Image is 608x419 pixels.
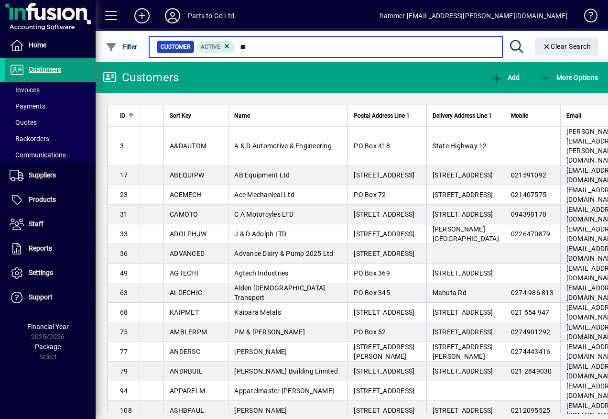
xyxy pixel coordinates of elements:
[234,191,294,198] span: Ace Mechanical Ltd
[29,244,52,252] span: Reports
[29,171,56,179] span: Suppliers
[29,66,61,73] span: Customers
[433,110,492,121] span: Delivery Address Line 1
[234,309,281,316] span: Kaipara Metals
[511,407,551,414] span: 0212095525
[433,328,493,336] span: [STREET_ADDRESS]
[5,188,96,212] a: Products
[234,387,334,395] span: Apparelmaster [PERSON_NAME]
[120,328,128,336] span: 75
[511,110,554,121] div: Mobile
[234,142,332,150] span: A & D Automotive & Engineering
[5,237,96,261] a: Reports
[127,7,157,24] button: Add
[433,367,493,375] span: [STREET_ADDRESS]
[433,171,493,179] span: [STREET_ADDRESS]
[380,8,567,23] div: hammer [EMAIL_ADDRESS][PERSON_NAME][DOMAIN_NAME]
[234,171,290,179] span: AB Equipment Ltd
[120,269,128,277] span: 49
[170,309,199,316] span: KAIPMET
[170,171,204,179] span: ABEQUIPW
[120,191,128,198] span: 23
[201,44,220,50] span: Active
[10,102,45,110] span: Payments
[433,210,493,218] span: [STREET_ADDRESS]
[511,328,551,336] span: 0274901292
[170,387,205,395] span: APPARELM
[354,250,414,257] span: [STREET_ADDRESS]
[433,269,493,277] span: [STREET_ADDRESS]
[106,43,138,51] span: Filter
[29,41,46,49] span: Home
[234,110,250,121] span: Name
[170,210,198,218] span: CAMOTO
[10,135,49,143] span: Backorders
[433,309,493,316] span: [STREET_ADDRESS]
[170,407,204,414] span: ASHBPAUL
[491,74,520,81] span: Add
[566,110,581,121] span: Email
[29,269,53,276] span: Settings
[170,348,200,355] span: ANDERSC
[170,289,202,297] span: ALDECHIC
[433,343,493,360] span: [STREET_ADDRESS][PERSON_NAME]
[103,38,140,55] button: Filter
[120,171,128,179] span: 17
[234,367,338,375] span: [PERSON_NAME] Building Limited
[197,41,235,53] mat-chip: Activation Status: Active
[433,191,493,198] span: [STREET_ADDRESS]
[511,348,551,355] span: 0274443416
[5,131,96,147] a: Backorders
[10,86,40,94] span: Invoices
[5,114,96,131] a: Quotes
[29,293,53,301] span: Support
[354,387,414,395] span: [STREET_ADDRESS]
[5,261,96,285] a: Settings
[5,164,96,187] a: Suppliers
[234,269,288,277] span: Agtech Industries
[234,348,287,355] span: [PERSON_NAME]
[354,407,414,414] span: [STREET_ADDRESS]
[10,151,66,159] span: Communications
[433,407,493,414] span: [STREET_ADDRESS]
[170,367,203,375] span: ANDRBUIL
[157,7,188,24] button: Profile
[5,82,96,98] a: Invoices
[433,142,487,150] span: State Highway 12
[234,284,325,301] span: Alden [DEMOGRAPHIC_DATA] Transport
[5,286,96,309] a: Support
[120,110,134,121] div: ID
[433,289,467,297] span: Mahuta Rd
[120,110,125,121] span: ID
[170,328,207,336] span: AMBLERPM
[120,210,128,218] span: 31
[29,196,56,203] span: Products
[234,110,342,121] div: Name
[354,367,414,375] span: [STREET_ADDRESS]
[234,328,305,336] span: PM & [PERSON_NAME]
[354,309,414,316] span: [STREET_ADDRESS]
[354,343,414,360] span: [STREET_ADDRESS][PERSON_NAME]
[103,70,179,85] div: Customers
[170,110,191,121] span: Sort Key
[170,269,198,277] span: AGTECHI
[5,147,96,163] a: Communications
[538,69,601,86] button: More Options
[354,171,414,179] span: [STREET_ADDRESS]
[5,98,96,114] a: Payments
[120,348,128,355] span: 77
[489,69,522,86] button: Add
[354,269,390,277] span: PO Box 369
[170,142,206,150] span: A&DAUTOM
[577,2,596,33] a: Knowledge Base
[234,210,293,218] span: C A Motorcyles LTD
[120,142,124,150] span: 3
[543,43,591,50] span: Clear Search
[120,367,128,375] span: 79
[511,191,546,198] span: 021407575
[354,230,414,238] span: [STREET_ADDRESS]
[234,407,287,414] span: [PERSON_NAME]
[511,289,554,297] span: 0274 986 813
[120,289,128,297] span: 63
[540,74,598,81] span: More Options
